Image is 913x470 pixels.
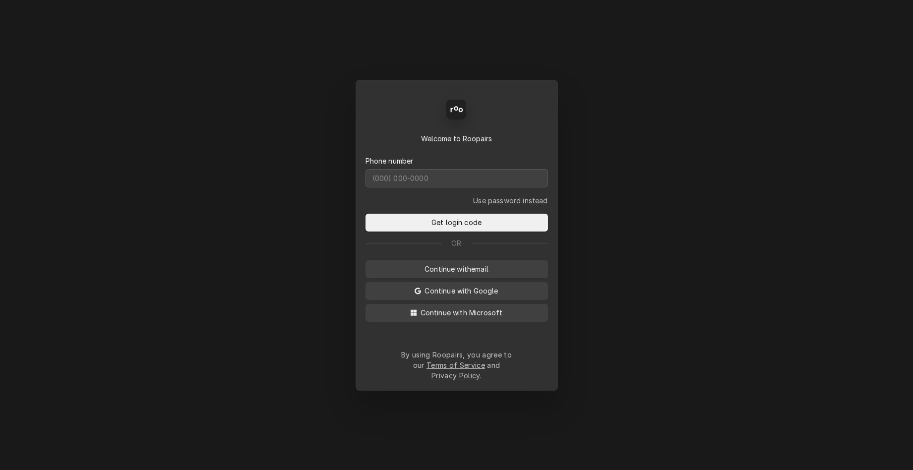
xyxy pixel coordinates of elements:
div: Welcome to Roopairs [365,133,548,144]
span: Get login code [429,217,484,228]
div: Or [365,238,548,248]
button: Continue with Microsoft [365,304,548,322]
a: Go to Phone and password form [473,195,548,206]
span: Continue with Microsoft [419,307,505,318]
span: Continue with Google [423,286,500,296]
input: (000) 000-0000 [365,169,548,187]
label: Phone number [365,156,414,166]
button: Get login code [365,214,548,232]
div: By using Roopairs, you agree to our and . [401,350,512,381]
button: Continue withemail [365,260,548,278]
button: Continue with Google [365,282,548,300]
span: Continue with email [423,264,490,274]
a: Terms of Service [426,361,485,369]
a: Privacy Policy [431,371,480,380]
